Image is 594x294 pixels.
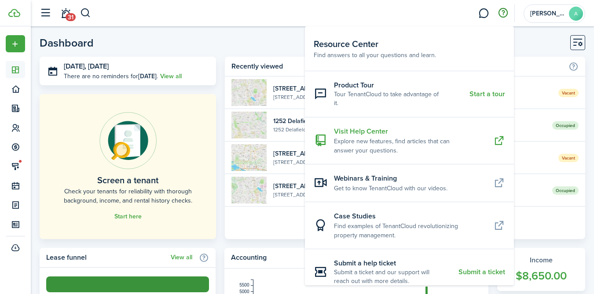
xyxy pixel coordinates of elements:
[305,164,514,202] a: Webinars & TrainingGet to know TenantCloud with our videos.
[171,254,192,261] a: View all
[273,158,552,166] widget-list-item-description: [STREET_ADDRESS][US_STATE]
[305,202,514,249] a: Case StudiesFind examples of TenantCloud revolutionizing property management.
[334,211,487,221] resource-center-item-title: Case Studies
[231,79,267,106] img: 1
[334,80,463,90] resource-center-item-title: Product Tour
[6,35,25,52] button: Open menu
[160,72,182,81] a: View all
[506,268,576,284] widget-stats-count: $8,650.00
[97,174,158,187] home-placeholder-title: Screen a tenant
[37,5,54,22] button: Open sidebar
[57,2,74,25] a: Notifications
[64,72,158,81] p: There are no reminders for .
[495,6,510,21] button: Open resource center
[552,121,579,130] span: Occupied
[273,126,546,134] widget-list-item-description: 1252 Delafield Pl NE, [US_STATE], [GEOGRAPHIC_DATA], 20017, [GEOGRAPHIC_DATA]
[334,126,487,137] resource-center-item-title: Visit Help Center
[558,154,579,162] span: Vacant
[231,112,267,138] img: 1
[231,144,267,171] img: 1
[305,117,514,164] a: Visit Help CenterExplore new features, find articles that can answer your questions.
[314,37,378,51] span: Resource Center
[239,289,249,294] tspan: 5000
[273,84,552,93] widget-list-item-title: [STREET_ADDRESS]
[314,51,505,60] resource-center-header-description: Find answers to all your questions and learn.
[8,9,20,17] img: TenantCloud
[40,37,94,48] header-page-title: Dashboard
[273,149,552,158] widget-list-item-title: [STREET_ADDRESS]
[273,93,552,101] widget-list-item-description: [STREET_ADDRESS][US_STATE]
[138,72,157,81] b: [DATE]
[273,116,546,126] widget-list-item-title: 1252 Delafield Pl, [GEOGRAPHIC_DATA]
[506,255,576,265] widget-stats-title: Income
[552,186,579,195] span: Occupied
[273,181,546,191] widget-list-item-title: [STREET_ADDRESS]
[273,191,546,199] widget-list-item-description: [STREET_ADDRESS][US_STATE]
[80,6,91,21] button: Search
[334,221,487,240] resource-center-item-description: Find examples of TenantCloud revolutionizing property management.
[305,71,514,117] button: Product TourTour TenantCloud to take advantage of it.Start a tour
[239,283,249,287] tspan: 5500
[99,112,157,169] img: Online payments
[569,7,583,21] avatar-text: A
[469,90,505,98] resource-center-item-link: Start a tour
[334,137,487,155] resource-center-item-description: Explore new features, find articles that can answer your questions.
[334,173,466,184] resource-center-item-title: Webinars & Training
[334,90,463,108] resource-center-item-description: Tour TenantCloud to take advantage of it.
[334,258,452,268] resource-center-item-title: Submit a help ticket
[114,213,142,220] a: Start here
[334,268,452,286] resource-center-item-description: Submit a ticket and our support will reach out with more details.
[530,11,565,17] span: Adam
[570,35,585,50] button: Customise
[231,252,388,264] home-widget-title: Accounting
[64,61,209,72] h3: [DATE], [DATE]
[231,61,564,72] home-widget-title: Recently viewed
[558,89,579,97] span: Vacant
[475,2,492,25] a: Messaging
[66,13,76,21] span: 31
[458,268,505,276] resource-center-item-link: Submit a ticket
[334,184,466,193] resource-center-item-description: Get to know TenantCloud with our videos.
[231,177,267,203] img: 1
[46,252,166,263] home-widget-title: Lease funnel
[497,248,585,291] a: Income$8,650.00
[59,187,196,205] home-placeholder-description: Check your tenants for reliability with thorough background, income, and rental history checks.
